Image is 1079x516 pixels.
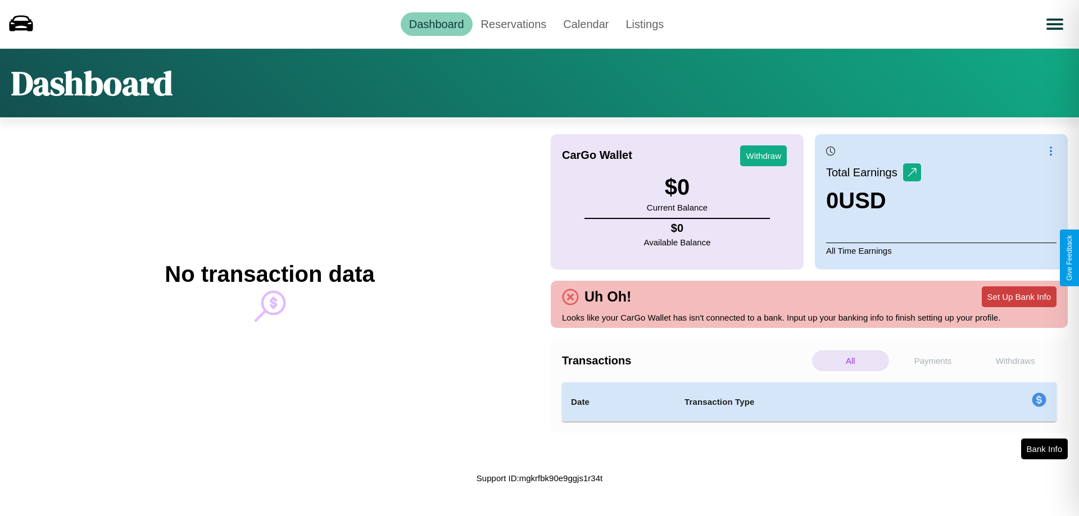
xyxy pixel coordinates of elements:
h4: Transactions [562,354,809,367]
p: All Time Earnings [826,243,1057,258]
h4: Transaction Type [684,395,940,409]
p: Payments [895,350,972,371]
h4: CarGo Wallet [562,149,632,162]
p: Total Earnings [826,162,903,182]
button: Set Up Bank Info [982,286,1057,307]
button: Bank Info [1021,439,1068,459]
div: Give Feedback [1066,235,1073,281]
h3: 0 USD [826,188,921,213]
h4: Uh Oh! [579,289,637,305]
p: Available Balance [644,235,711,250]
table: simple table [562,382,1057,422]
a: Reservations [473,12,555,36]
button: Withdraw [740,145,787,166]
p: Withdraws [977,350,1054,371]
a: Listings [617,12,672,36]
a: Calendar [555,12,617,36]
p: Looks like your CarGo Wallet has isn't connected to a bank. Input up your banking info to finish ... [562,310,1057,325]
button: Open menu [1039,8,1071,40]
h2: No transaction data [165,262,374,287]
p: All [812,350,889,371]
h4: $ 0 [644,222,711,235]
p: Support ID: mgkrfbk90e9ggjs1r34t [477,471,602,486]
h4: Date [571,395,667,409]
p: Current Balance [647,200,708,215]
h1: Dashboard [11,60,173,106]
a: Dashboard [401,12,473,36]
h3: $ 0 [647,175,708,200]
